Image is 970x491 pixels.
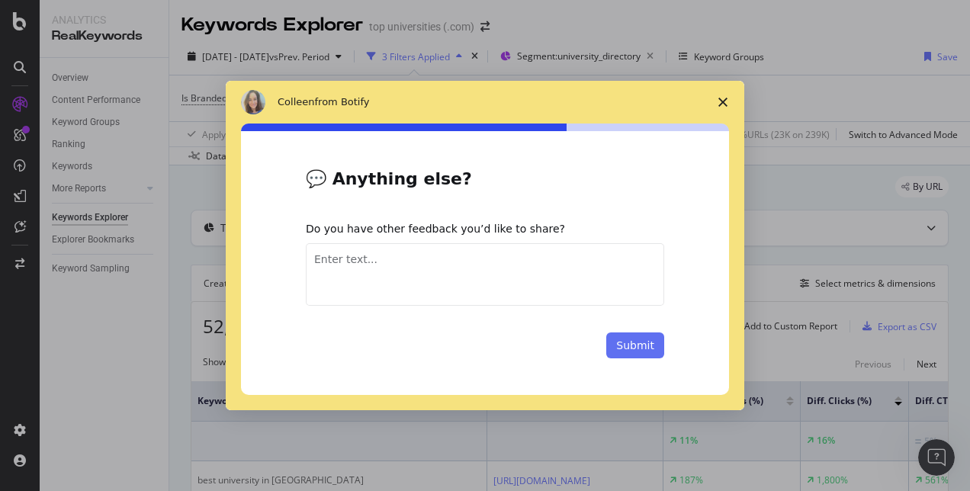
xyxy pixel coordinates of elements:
[306,222,641,236] div: Do you have other feedback you’d like to share?
[606,332,664,358] button: Submit
[702,81,744,124] span: Close survey
[278,96,315,108] span: Colleen
[306,168,664,199] h2: 💬 Anything else?
[315,96,370,108] span: from Botify
[241,90,265,114] img: Profile image for Colleen
[306,243,664,306] textarea: Enter text...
